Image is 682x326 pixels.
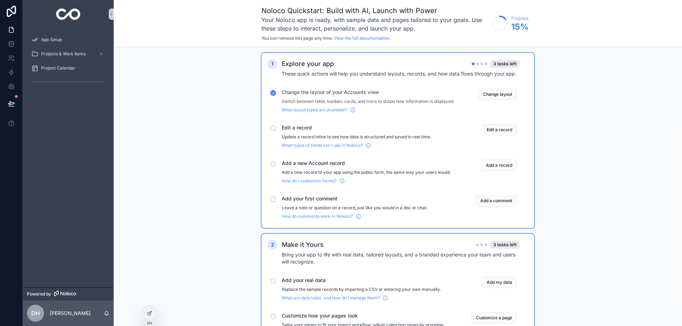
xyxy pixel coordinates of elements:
[41,65,75,71] span: Project Calendar
[511,16,529,21] span: Progress
[23,287,114,300] a: Powered by
[27,62,109,74] a: Project Calendar
[261,35,333,41] span: You can remove this page any time.
[27,33,109,46] a: App Setup
[41,37,62,43] span: App Setup
[50,310,91,317] p: [PERSON_NAME]
[261,16,488,33] h3: Your Noloco app is ready, with sample data and pages tailored to your goals. Use these steps to i...
[31,309,40,317] span: DH
[41,51,86,57] span: Projects & Work Items
[56,9,81,20] img: App logo
[334,35,391,41] a: View the full documentation.
[511,21,529,33] span: 15 %
[261,6,488,16] h1: Noloco Quickstart: Build with AI, Launch with Power
[27,48,109,60] a: Projects & Work Items
[27,291,51,297] span: Powered by
[23,28,114,96] div: scrollable content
